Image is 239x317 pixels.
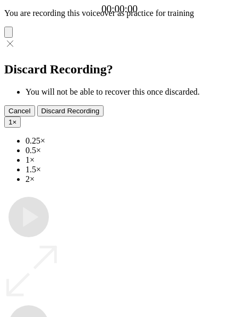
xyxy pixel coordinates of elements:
p: You are recording this voiceover as practice for training [4,9,235,18]
h2: Discard Recording? [4,62,235,77]
button: Cancel [4,105,35,116]
li: 2× [25,174,235,184]
button: Discard Recording [37,105,104,116]
button: 1× [4,116,21,128]
a: 00:00:00 [101,3,138,15]
span: 1 [8,118,12,126]
li: You will not be able to recover this once discarded. [25,87,235,97]
li: 1.5× [25,165,235,174]
li: 0.25× [25,136,235,146]
li: 1× [25,155,235,165]
li: 0.5× [25,146,235,155]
